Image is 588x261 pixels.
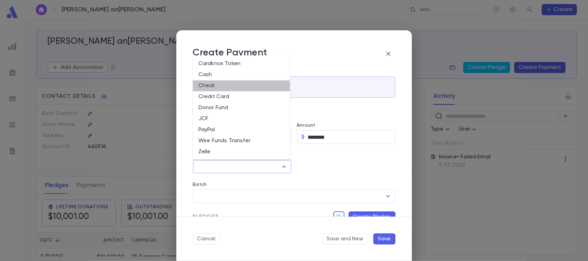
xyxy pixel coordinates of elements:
[193,182,207,187] label: Batch
[193,124,290,135] li: PayPal
[193,69,395,74] label: Account
[193,213,219,220] span: Pledges
[193,58,290,69] li: Cardknox Token
[279,162,289,171] button: Close
[297,123,316,128] label: Amount
[193,146,290,157] li: Zelle
[193,80,290,91] li: Check
[193,69,290,80] li: Cash
[383,191,393,201] button: Open
[373,233,395,244] button: Save
[349,211,395,222] button: Create Pledge
[322,233,368,244] button: Save and New
[193,135,290,146] li: Wire Funds Transfer
[193,102,290,113] li: Donor Fund
[193,91,290,102] li: Credit Card
[193,113,290,124] li: JCF
[193,47,267,61] p: Create Payment
[193,233,220,244] button: Cancel
[302,134,305,140] p: $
